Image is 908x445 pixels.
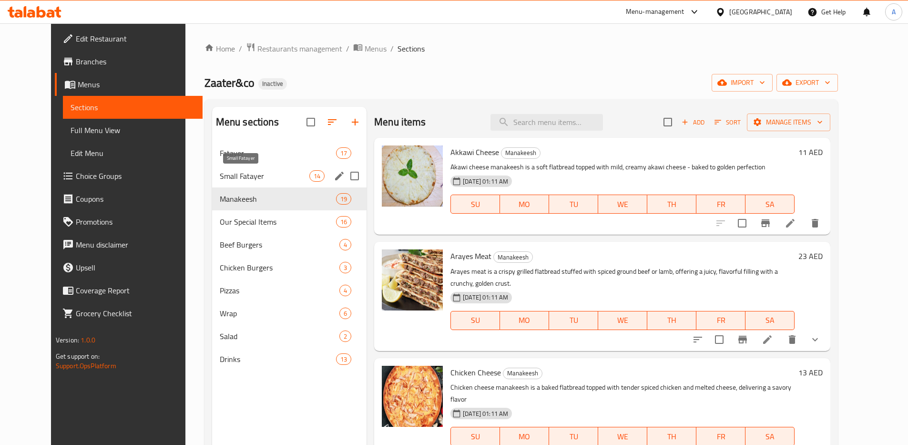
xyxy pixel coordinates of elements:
span: WE [602,197,643,211]
span: Manage items [755,116,823,128]
span: TH [651,430,693,444]
button: edit [332,169,347,183]
div: Fatayer17 [212,142,367,165]
button: FR [696,195,745,214]
span: Select to update [709,330,729,350]
span: Zaater&co [204,72,255,93]
button: WE [598,311,647,330]
span: 19 [337,195,351,204]
span: Menus [365,43,387,54]
span: Version: [56,334,79,346]
a: Sections [63,96,203,119]
span: SU [455,197,496,211]
a: Edit Menu [63,142,203,165]
span: Pizzas [220,285,339,296]
div: Menu-management [626,6,684,18]
div: Our Special Items [220,216,336,228]
button: export [776,74,838,92]
span: FR [700,197,742,211]
div: items [309,170,325,182]
div: [GEOGRAPHIC_DATA] [729,7,792,17]
span: import [719,77,765,89]
button: MO [500,311,549,330]
div: Small Fatayer14edit [212,165,367,187]
svg: Show Choices [809,334,821,345]
span: [DATE] 01:11 AM [459,409,512,418]
span: Salad [220,331,339,342]
div: Manakeesh19 [212,187,367,210]
a: Coverage Report [55,279,203,302]
span: Sort sections [321,111,344,134]
a: Edit menu item [785,217,796,229]
div: Drinks [220,353,336,365]
span: Edit Menu [71,147,195,159]
span: MO [504,197,545,211]
span: SU [455,313,496,327]
button: delete [804,212,826,235]
span: Manakeesh [494,252,532,263]
span: 16 [337,217,351,227]
div: Chicken Burgers3 [212,256,367,279]
a: Choice Groups [55,165,203,187]
span: Upsell [76,262,195,273]
img: Arayes Meat [382,249,443,310]
span: SA [749,313,791,327]
span: Coupons [76,193,195,205]
button: TU [549,195,598,214]
span: MO [504,430,545,444]
span: 2 [340,332,351,341]
div: Beef Burgers4 [212,233,367,256]
a: Home [204,43,235,54]
button: FR [696,311,745,330]
h2: Menu sections [216,115,279,129]
a: Promotions [55,210,203,233]
span: Manakeesh [501,147,540,158]
p: Chicken cheese manakeesh is a baked flatbread topped with tender spiced chicken and melted cheese... [450,382,795,405]
button: SU [450,311,500,330]
span: Restaurants management [257,43,342,54]
button: import [712,74,773,92]
span: TU [553,313,594,327]
span: Grocery Checklist [76,308,195,319]
span: Choice Groups [76,170,195,182]
button: Branch-specific-item [754,212,777,235]
span: 3 [340,263,351,272]
input: search [490,114,603,131]
span: TU [553,430,594,444]
span: WE [602,313,643,327]
div: Manakeesh [493,251,533,263]
a: Edit menu item [762,334,773,345]
button: delete [781,328,804,351]
nav: breadcrumb [204,42,838,55]
span: SA [749,430,791,444]
span: Chicken Burgers [220,262,339,273]
div: items [339,285,351,296]
a: Menus [353,42,387,55]
span: Akkawi Cheese [450,145,499,159]
span: Small Fatayer [220,170,309,182]
span: 1.0.0 [81,334,95,346]
span: Sort items [708,115,747,130]
li: / [239,43,242,54]
button: SU [450,195,500,214]
span: TH [651,197,693,211]
span: Sections [71,102,195,113]
span: Sections [398,43,425,54]
span: SU [455,430,496,444]
div: Inactive [258,78,287,90]
span: Promotions [76,216,195,228]
h6: 13 AED [798,366,823,379]
button: Branch-specific-item [731,328,754,351]
p: Akawi cheese manakeesh is a soft flatbread topped with mild, creamy akawi cheese - baked to golde... [450,161,795,173]
button: Sort [712,115,743,130]
div: items [339,239,351,250]
li: / [346,43,349,54]
a: Support.OpsPlatform [56,360,116,372]
a: Upsell [55,256,203,279]
nav: Menu sections [212,138,367,374]
span: FR [700,430,742,444]
span: [DATE] 01:11 AM [459,177,512,186]
span: TH [651,313,693,327]
span: 4 [340,286,351,295]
